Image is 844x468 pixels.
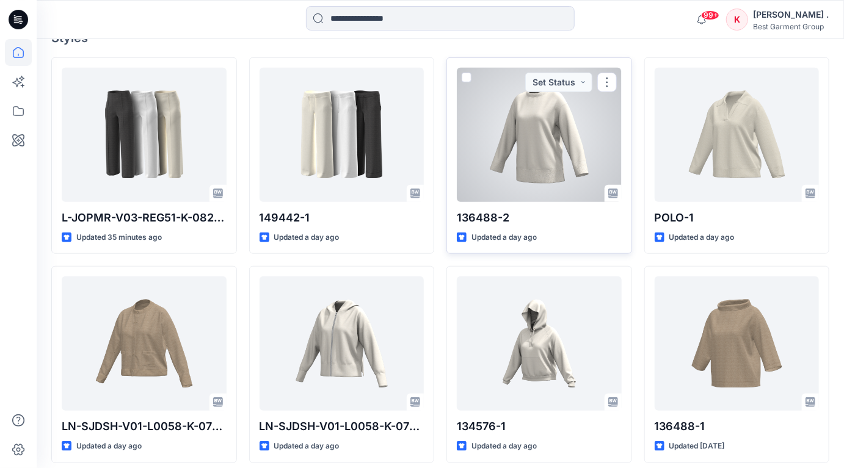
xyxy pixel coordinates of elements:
div: [PERSON_NAME] . [753,7,829,22]
a: POLO-1 [655,68,820,202]
a: LN-SJDSH-V01-L0058-K-0724-1 [62,276,227,411]
p: LN-SJDSH-V01-L0058-K-0724-1 [62,418,227,435]
p: POLO-1 [655,209,820,226]
p: 136488-2 [457,209,622,226]
div: Best Garment Group [753,22,829,31]
a: L-JOPMR-V03-REG51-K-0824 (1) [62,68,227,202]
a: 149442-1 [260,68,424,202]
p: L-JOPMR-V03-REG51-K-0824 (1) [62,209,227,226]
p: Updated 35 minutes ago [76,231,162,244]
span: 99+ [701,10,719,20]
a: 136488-2 [457,68,622,202]
p: 134576-1 [457,418,622,435]
p: Updated a day ago [274,440,340,453]
p: 136488-1 [655,418,820,435]
p: Updated a day ago [669,231,735,244]
p: Updated [DATE] [669,440,725,453]
div: K [726,9,748,31]
p: Updated a day ago [471,440,537,453]
p: LN-SJDSH-V01-L0058-K-0724-2 [260,418,424,435]
p: 149442-1 [260,209,424,226]
a: 136488-1 [655,276,820,411]
p: Updated a day ago [76,440,142,453]
a: 134576-1 [457,276,622,411]
a: LN-SJDSH-V01-L0058-K-0724-2 [260,276,424,411]
p: Updated a day ago [274,231,340,244]
p: Updated a day ago [471,231,537,244]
